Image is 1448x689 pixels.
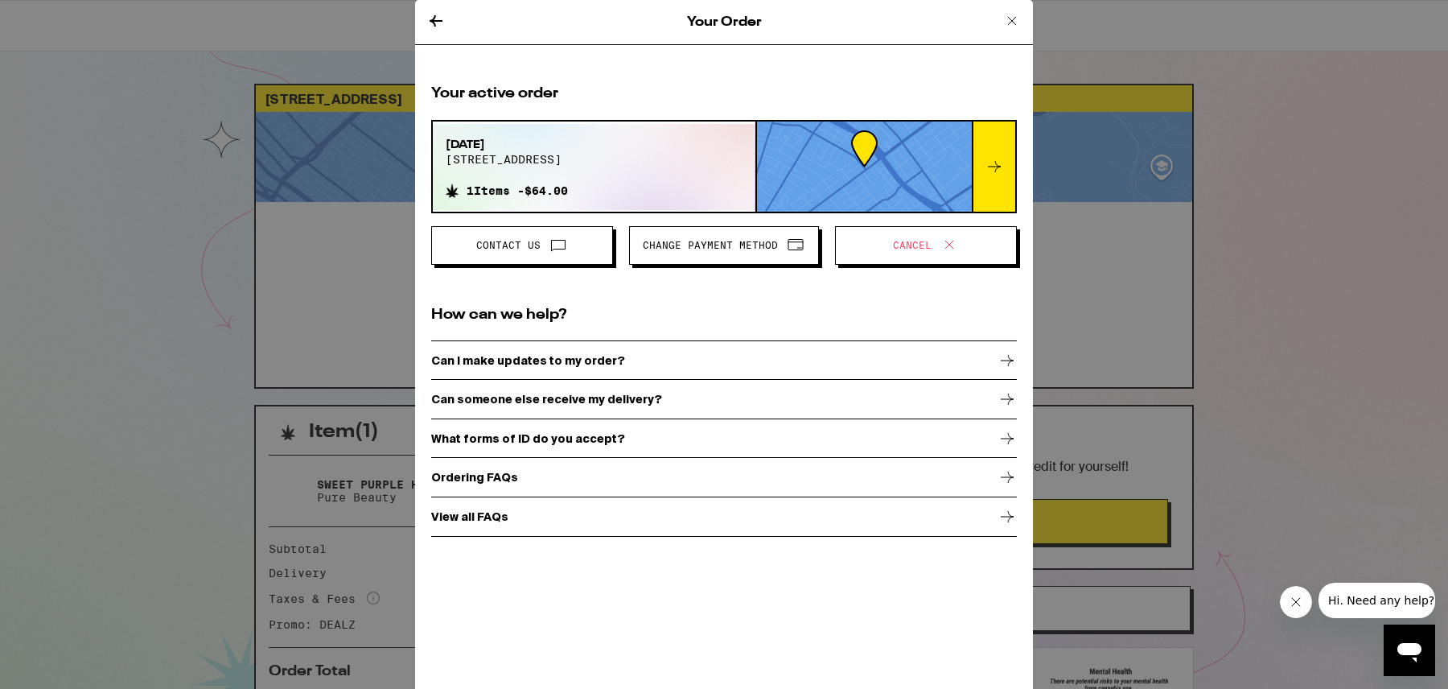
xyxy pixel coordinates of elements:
[431,226,613,265] button: Contact Us
[431,341,1017,381] a: Can I make updates to my order?
[431,419,1017,459] a: What forms of ID do you accept?
[446,153,568,166] span: [STREET_ADDRESS]
[893,241,932,250] span: Cancel
[835,226,1017,265] button: Cancel
[467,184,568,197] span: 1 Items - $64.00
[431,305,1017,325] h2: How can we help?
[431,471,518,484] p: Ordering FAQs
[431,393,662,406] p: Can someone else receive my delivery?
[431,381,1017,420] a: Can someone else receive my delivery?
[629,226,819,265] button: Change Payment Method
[431,497,1017,537] a: View all FAQs
[1384,625,1435,676] iframe: Button to launch messaging window
[431,459,1017,498] a: Ordering FAQs
[431,354,625,367] p: Can I make updates to my order?
[476,241,541,250] span: Contact Us
[1280,586,1312,618] iframe: Close message
[1318,583,1435,618] iframe: Message from company
[643,241,778,250] span: Change Payment Method
[446,137,568,153] span: [DATE]
[431,84,1017,104] h2: Your active order
[431,510,508,523] p: View all FAQs
[431,432,625,445] p: What forms of ID do you accept?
